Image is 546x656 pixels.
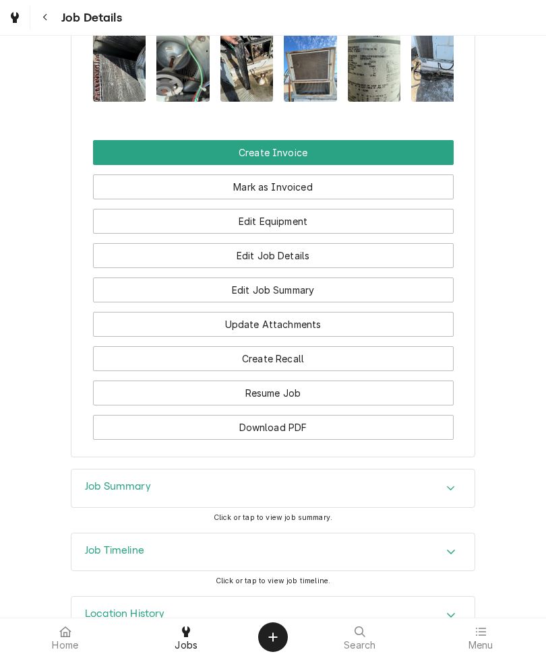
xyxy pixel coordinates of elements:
[71,469,475,508] div: Job Summary
[71,533,475,571] button: Accordion Details Expand Trigger
[93,381,454,405] button: Resume Job
[300,621,420,653] a: Search
[348,31,401,102] img: uuYdPaY6Rry2T14yP6xQ
[93,209,454,234] button: Edit Equipment
[175,640,198,651] span: Jobs
[71,469,475,507] button: Accordion Details Expand Trigger
[93,20,454,112] span: Attachments
[93,302,454,337] div: Button Group Row
[127,621,247,653] a: Jobs
[93,199,454,234] div: Button Group Row
[216,577,330,585] span: Click or tap to view job timeline.
[220,31,274,102] img: k6cuixBJTty9aryUZjdn
[71,596,475,635] div: Location History
[93,140,454,440] div: Button Group
[214,513,332,522] span: Click or tap to view job summary.
[5,621,125,653] a: Home
[93,405,454,440] div: Button Group Row
[93,140,454,165] div: Button Group Row
[258,622,288,652] button: Create Object
[71,597,475,634] div: Accordion Header
[85,608,165,620] h3: Location History
[93,243,454,268] button: Edit Job Details
[71,533,475,571] div: Accordion Header
[421,621,541,653] a: Menu
[85,544,144,557] h3: Job Timeline
[93,7,454,112] div: Attachments
[411,31,464,102] img: 0COMktbSYCjJJxkDD7HO
[93,277,454,302] button: Edit Job Summary
[468,640,493,651] span: Menu
[93,415,454,440] button: Download PDF
[93,346,454,371] button: Create Recall
[93,312,454,337] button: Update Attachments
[93,234,454,268] div: Button Group Row
[3,5,27,30] a: Go to Jobs
[344,640,375,651] span: Search
[71,533,475,572] div: Job Timeline
[156,31,210,102] img: NePuZRSRpaJ6P5mFSEUc
[71,469,475,507] div: Accordion Header
[93,31,146,102] img: e7cqtXmgTPyNMxf5KaAP
[93,140,454,165] button: Create Invoice
[93,165,454,199] div: Button Group Row
[85,480,151,493] h3: Job Summary
[52,640,78,651] span: Home
[284,31,337,102] img: dwNdgHY2TsGUr3JBQ8OY
[93,174,454,199] button: Mark as Invoiced
[93,371,454,405] div: Button Group Row
[93,337,454,371] div: Button Group Row
[71,597,475,634] button: Accordion Details Expand Trigger
[93,268,454,302] div: Button Group Row
[33,5,57,30] button: Navigate back
[57,9,122,27] span: Job Details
